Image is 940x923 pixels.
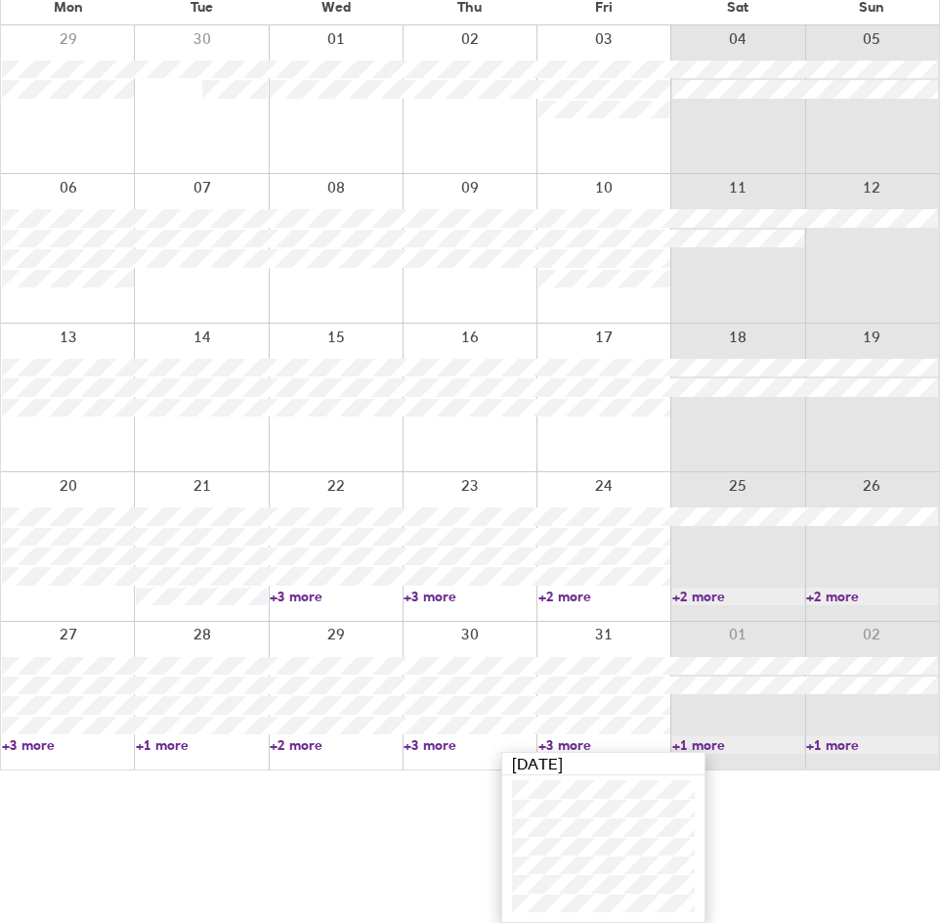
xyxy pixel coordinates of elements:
[538,588,670,605] a: +2 more
[672,588,804,605] a: +2 more
[270,588,402,605] a: +3 more
[136,736,268,754] a: +1 more
[2,736,134,754] a: +3 more
[806,736,938,754] a: +1 more
[806,588,938,605] a: +2 more
[502,753,705,775] div: [DATE]
[404,588,535,605] a: +3 more
[404,736,535,754] a: +3 more
[672,736,804,754] a: +1 more
[538,736,670,754] a: +3 more
[270,736,402,754] a: +2 more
